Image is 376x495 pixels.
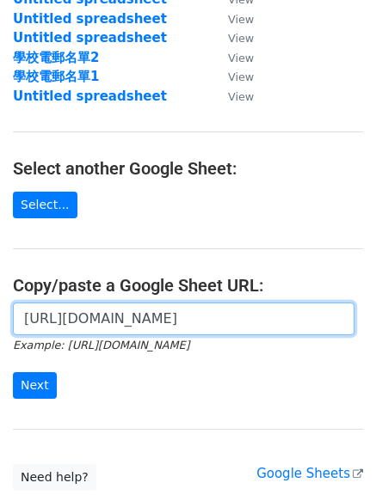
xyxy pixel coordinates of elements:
[228,90,254,103] small: View
[13,89,167,104] a: Untitled spreadsheet
[13,69,99,84] a: 學校電郵名單1
[228,32,254,45] small: View
[13,372,57,399] input: Next
[211,69,254,84] a: View
[211,30,254,46] a: View
[211,89,254,104] a: View
[13,30,167,46] a: Untitled spreadsheet
[228,52,254,64] small: View
[290,412,376,495] div: 聊天小工具
[13,339,189,351] small: Example: [URL][DOMAIN_NAME]
[13,464,96,491] a: Need help?
[228,13,254,26] small: View
[13,192,77,218] a: Select...
[13,11,167,27] a: Untitled spreadsheet
[256,466,363,481] a: Google Sheets
[13,158,363,179] h4: Select another Google Sheet:
[211,11,254,27] a: View
[13,275,363,296] h4: Copy/paste a Google Sheet URL:
[211,50,254,65] a: View
[290,412,376,495] iframe: Chat Widget
[13,50,99,65] a: 學校電郵名單2
[228,70,254,83] small: View
[13,302,354,335] input: Paste your Google Sheet URL here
